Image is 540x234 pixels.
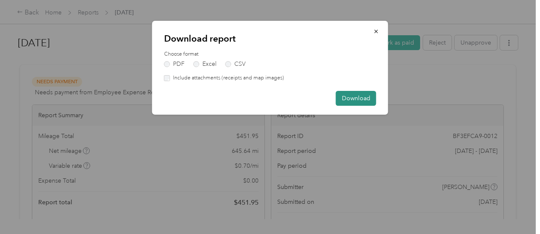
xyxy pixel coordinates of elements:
label: PDF [164,61,185,67]
label: Include attachments (receipts and map images) [170,74,284,82]
p: Download report [164,33,376,45]
button: Download [336,91,376,106]
label: CSV [225,61,246,67]
label: Excel [193,61,216,67]
iframe: Everlance-gr Chat Button Frame [492,186,540,234]
label: Choose format [164,51,376,58]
